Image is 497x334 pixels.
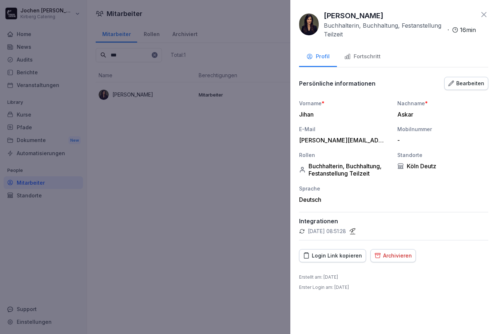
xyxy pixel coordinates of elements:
[374,252,412,260] div: Archivieren
[299,111,386,118] div: Jihan
[308,228,346,235] p: [DATE] 08:51:28
[299,151,390,159] div: Rollen
[303,252,362,260] div: Login Link kopieren
[397,137,485,144] div: -
[299,162,390,177] div: Buchhalterin, Buchhaltung, Festanstellung Teilzeit
[324,10,383,21] p: [PERSON_NAME]
[397,162,488,170] div: Köln Deutz
[299,185,390,192] div: Sprache
[397,151,488,159] div: Standorte
[299,284,349,291] p: Erster Login am : [DATE]
[299,13,319,35] img: w5f9daroaf4im1dj4w8xws8x.png
[299,196,390,203] div: Deutsch
[299,217,488,225] p: Integrationen
[444,77,488,90] button: Bearbeiten
[370,249,416,262] button: Archivieren
[460,25,476,34] p: 16 min
[299,274,338,280] p: Erstellt am : [DATE]
[448,79,484,87] div: Bearbeiten
[299,80,375,87] p: Persönliche informationen
[397,125,488,133] div: Mobilnummer
[337,47,388,67] button: Fortschritt
[344,52,381,61] div: Fortschritt
[299,99,390,107] div: Vorname
[306,52,330,61] div: Profil
[324,21,445,39] p: Buchhalterin, Buchhaltung, Festanstellung Teilzeit
[397,111,485,118] div: Askar
[299,137,386,144] div: [PERSON_NAME][EMAIL_ADDRESS][PERSON_NAME][DOMAIN_NAME]
[324,21,476,39] div: ·
[299,125,390,133] div: E-Mail
[299,47,337,67] button: Profil
[349,228,356,235] img: personio.svg
[397,99,488,107] div: Nachname
[299,249,366,262] button: Login Link kopieren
